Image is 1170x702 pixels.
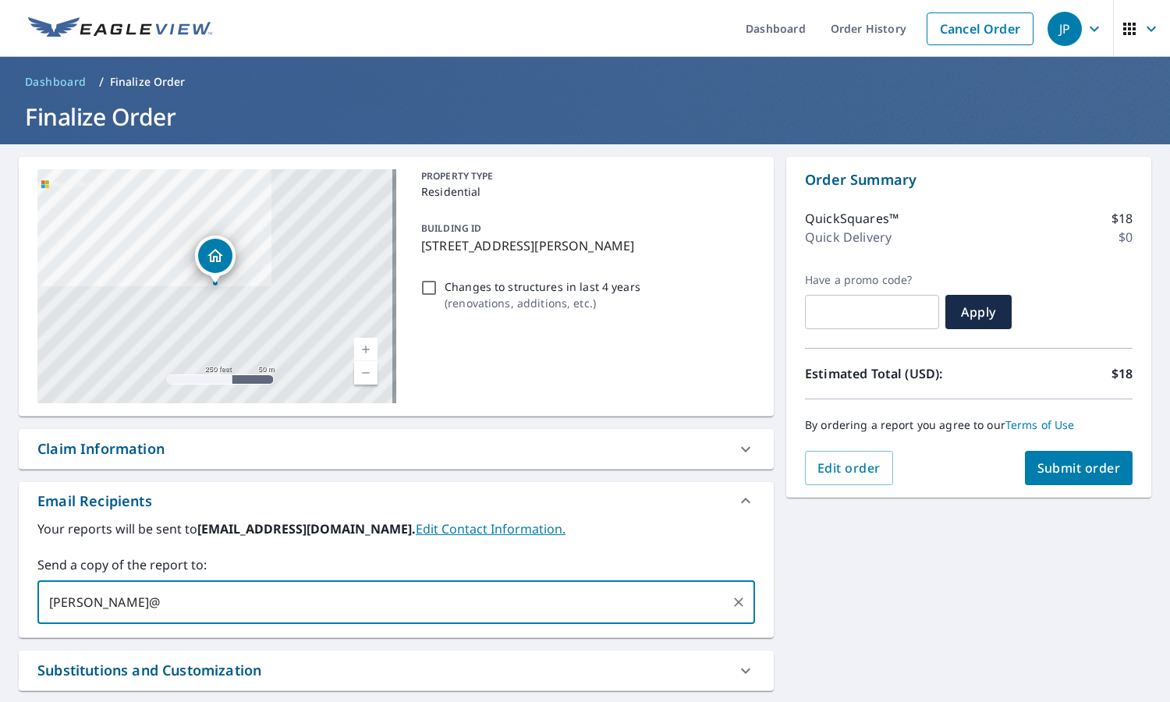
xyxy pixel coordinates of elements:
div: Claim Information [19,429,774,469]
div: Email Recipients [37,491,152,512]
span: Dashboard [25,74,87,90]
a: Cancel Order [927,12,1033,45]
p: $0 [1119,228,1133,246]
p: Changes to structures in last 4 years [445,278,640,295]
p: $18 [1111,209,1133,228]
nav: breadcrumb [19,69,1151,94]
p: By ordering a report you agree to our [805,418,1133,432]
p: ( renovations, additions, etc. ) [445,295,640,311]
p: $18 [1111,364,1133,383]
label: Your reports will be sent to [37,519,755,538]
a: Dashboard [19,69,93,94]
div: Dropped pin, building 1, Residential property, 4607 Melvin Dr Louisville, KY 40216 [195,236,236,284]
button: Edit order [805,451,893,485]
p: BUILDING ID [421,222,481,235]
button: Clear [728,591,750,613]
p: Residential [421,183,749,200]
a: Current Level 17, Zoom In [354,338,378,361]
div: Substitutions and Customization [37,660,261,681]
div: Substitutions and Customization [19,651,774,690]
label: Send a copy of the report to: [37,555,755,574]
a: Current Level 17, Zoom Out [354,361,378,385]
label: Have a promo code? [805,273,939,287]
button: Submit order [1025,451,1133,485]
div: JP [1048,12,1082,46]
a: Terms of Use [1005,417,1075,432]
p: QuickSquares™ [805,209,899,228]
p: Order Summary [805,169,1133,190]
span: Apply [958,303,999,321]
div: Claim Information [37,438,165,459]
p: [STREET_ADDRESS][PERSON_NAME] [421,236,749,255]
span: Edit order [817,459,881,477]
p: Estimated Total (USD): [805,364,969,383]
img: EV Logo [28,17,212,41]
span: Submit order [1037,459,1121,477]
p: PROPERTY TYPE [421,169,749,183]
b: [EMAIL_ADDRESS][DOMAIN_NAME]. [197,520,416,537]
p: Quick Delivery [805,228,892,246]
h1: Finalize Order [19,101,1151,133]
li: / [99,73,104,91]
p: Finalize Order [110,74,186,90]
button: Apply [945,295,1012,329]
div: Email Recipients [19,482,774,519]
a: EditContactInfo [416,520,565,537]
